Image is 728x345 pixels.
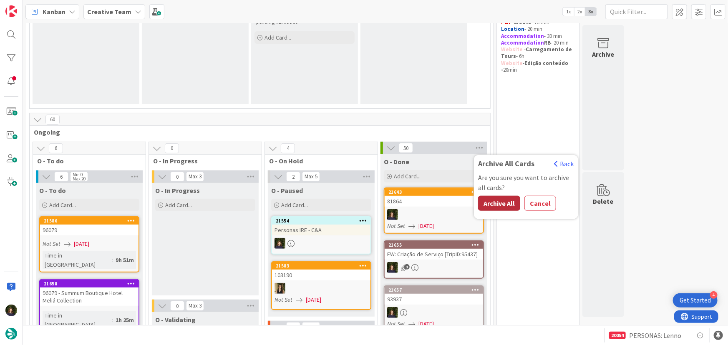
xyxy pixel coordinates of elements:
[49,143,63,153] span: 6
[272,217,370,235] div: 21554Personas IRE - C&A
[271,216,371,255] a: 21554Personas IRE - C&AMC
[305,175,317,179] div: Max 5
[387,262,398,273] img: MC
[404,264,410,270] span: 1
[501,26,575,32] p: - 20 min
[113,255,136,265] div: 9h 51m
[5,305,17,316] img: MC
[54,172,68,182] span: 6
[37,157,135,165] span: O - To do
[501,46,573,60] strong: Carregamento de Tours
[501,33,575,40] p: - 30 min
[40,287,139,306] div: 96079 - Summum Boutique Hotel Meliá Collection
[710,291,718,299] div: 4
[673,293,718,307] div: Open Get Started checklist, remaining modules: 4
[387,307,398,318] img: MC
[43,240,60,247] i: Not Set
[478,196,520,211] button: Archive All
[385,286,483,294] div: 21657
[501,32,544,40] strong: Accommodation
[585,7,597,16] span: 3x
[501,40,575,46] p: - 20 min
[501,60,523,67] strong: Website
[39,216,139,272] a: 2158696079Not Set[DATE]Time in [GEOGRAPHIC_DATA]:9h 51m
[388,189,483,195] div: 21643
[524,196,556,211] button: Cancel
[155,186,200,195] span: O - In Progress
[264,34,291,41] span: Add Card...
[593,196,614,206] div: Delete
[574,7,585,16] span: 2x
[474,160,539,168] span: Archive All Cards
[385,286,483,305] div: 2165793937
[385,262,483,273] div: MC
[269,157,367,165] span: O - On Hold
[271,261,371,310] a: 21583103190SPNot Set[DATE]
[629,330,681,340] span: PERSONAS: Lenno
[385,307,483,318] div: MC
[44,281,139,287] div: 21658
[272,225,370,235] div: Personas IRE - C&A
[73,177,86,181] div: Max 20
[44,218,139,224] div: 21586
[385,294,483,305] div: 93937
[680,296,711,305] div: Get Started
[113,315,136,325] div: 1h 25m
[272,270,370,280] div: 103190
[384,187,484,234] a: 2164381864MCNot Set[DATE]
[40,280,139,306] div: 2165896079 - Summum Boutique Hotel Meliá Collection
[385,249,483,260] div: FW: Criação de Serviço [TripID:95437]
[112,255,113,265] span: :
[275,238,285,249] img: MC
[385,188,483,196] div: 21643
[153,157,251,165] span: O - In Progress
[501,25,524,32] strong: Location
[384,240,484,279] a: 21655FW: Criação de Serviço [TripID:95437]MC
[478,172,574,192] div: Are you sure you want to archive all cards?
[189,175,202,179] div: Max 3
[418,320,434,328] span: [DATE]
[18,1,38,11] span: Support
[276,263,370,269] div: 21583
[385,188,483,207] div: 2164381864
[281,201,308,209] span: Add Card...
[40,217,139,235] div: 2158696079
[43,251,112,269] div: Time in [GEOGRAPHIC_DATA]
[384,285,484,334] a: 2165793937MCNot Set[DATE]
[5,5,17,17] img: Visit kanbanzone.com
[34,128,480,136] span: Ongoing
[272,262,370,270] div: 21583
[165,201,192,209] span: Add Card...
[387,209,398,220] img: MC
[418,222,434,230] span: [DATE]
[388,287,483,293] div: 21657
[286,322,300,332] span: 2
[155,315,196,324] span: O - Validating
[385,241,483,260] div: 21655FW: Criação de Serviço [TripID:95437]
[170,172,184,182] span: 0
[275,283,285,294] img: SP
[5,328,17,340] img: avatar
[609,332,626,339] div: 20054
[544,39,551,46] strong: RB
[272,262,370,280] div: 21583103190
[40,280,139,287] div: 21658
[276,218,370,224] div: 21554
[501,46,575,60] p: - - 6h
[112,315,113,325] span: :
[388,242,483,248] div: 21655
[49,201,76,209] span: Add Card...
[384,157,409,166] span: O - Done
[592,49,615,59] div: Archive
[39,186,66,195] span: O - To do
[275,296,292,303] i: Not Set
[501,39,544,46] strong: Accommodation
[45,115,60,125] span: 60
[39,279,139,332] a: 2165896079 - Summum Boutique Hotel Meliá CollectionTime in [GEOGRAPHIC_DATA]:1h 25m
[501,60,575,74] p: - 20min
[385,241,483,249] div: 21655
[387,222,405,230] i: Not Set
[501,46,523,53] strong: Website
[43,311,112,329] div: Time in [GEOGRAPHIC_DATA]
[87,7,131,16] b: Creative Team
